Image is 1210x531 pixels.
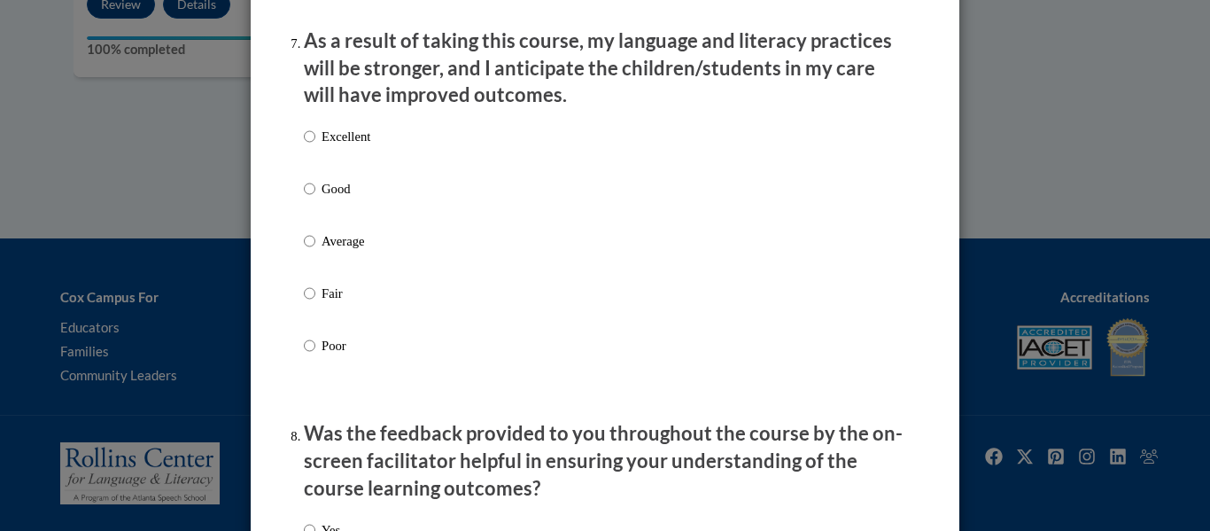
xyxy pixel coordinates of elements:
input: Good [304,179,315,199]
p: Fair [322,284,370,303]
p: Average [322,231,370,251]
p: Was the feedback provided to you throughout the course by the on-screen facilitator helpful in en... [304,420,906,502]
p: Excellent [322,127,370,146]
input: Fair [304,284,315,303]
p: Good [322,179,370,199]
input: Average [304,231,315,251]
input: Poor [304,336,315,355]
p: Poor [322,336,370,355]
p: As a result of taking this course, my language and literacy practices will be stronger, and I ant... [304,27,906,109]
input: Excellent [304,127,315,146]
